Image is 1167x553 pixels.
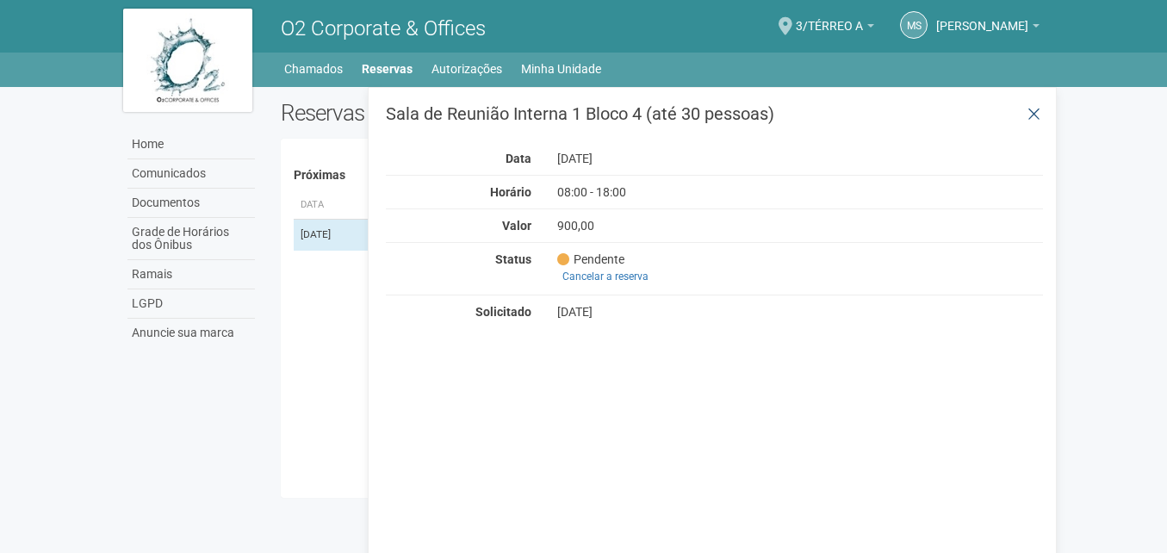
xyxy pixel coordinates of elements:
strong: Valor [502,219,531,233]
span: Marcia Santos [936,3,1028,33]
a: Anuncie sua marca [127,319,255,347]
a: MS [900,11,928,39]
strong: Data [506,152,531,165]
a: Documentos [127,189,255,218]
a: Autorizações [431,57,502,81]
a: Cancelar a reserva [557,267,654,286]
div: 900,00 [544,218,886,233]
a: 3/TÉRREO A [796,22,874,35]
a: Minha Unidade [521,57,601,81]
th: Área ou Serviço [363,191,860,220]
strong: Solicitado [475,305,531,319]
strong: Horário [490,185,531,199]
a: Reservas [362,57,413,81]
h4: Próximas [294,169,1032,182]
a: Ramais [127,260,255,289]
a: Comunicados [127,159,255,189]
h2: Reservas [281,100,649,126]
td: Sala de Reunião Interna 1 Bloco 4 (até 30 pessoas) [363,219,860,251]
td: [DATE] [294,219,363,251]
div: [DATE] [544,304,886,320]
img: logo.jpg [123,9,252,112]
span: O2 Corporate & Offices [281,16,486,40]
span: Pendente [557,252,624,267]
a: Chamados [284,57,343,81]
h3: Sala de Reunião Interna 1 Bloco 4 (até 30 pessoas) [386,105,1043,122]
div: 08:00 - 18:00 [544,184,886,200]
th: Data [294,191,363,220]
a: Home [127,130,255,159]
div: [DATE] [544,151,886,166]
a: Grade de Horários dos Ônibus [127,218,255,260]
span: 3/TÉRREO A [796,3,863,33]
a: [PERSON_NAME] [936,22,1040,35]
a: LGPD [127,289,255,319]
strong: Status [495,252,531,266]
